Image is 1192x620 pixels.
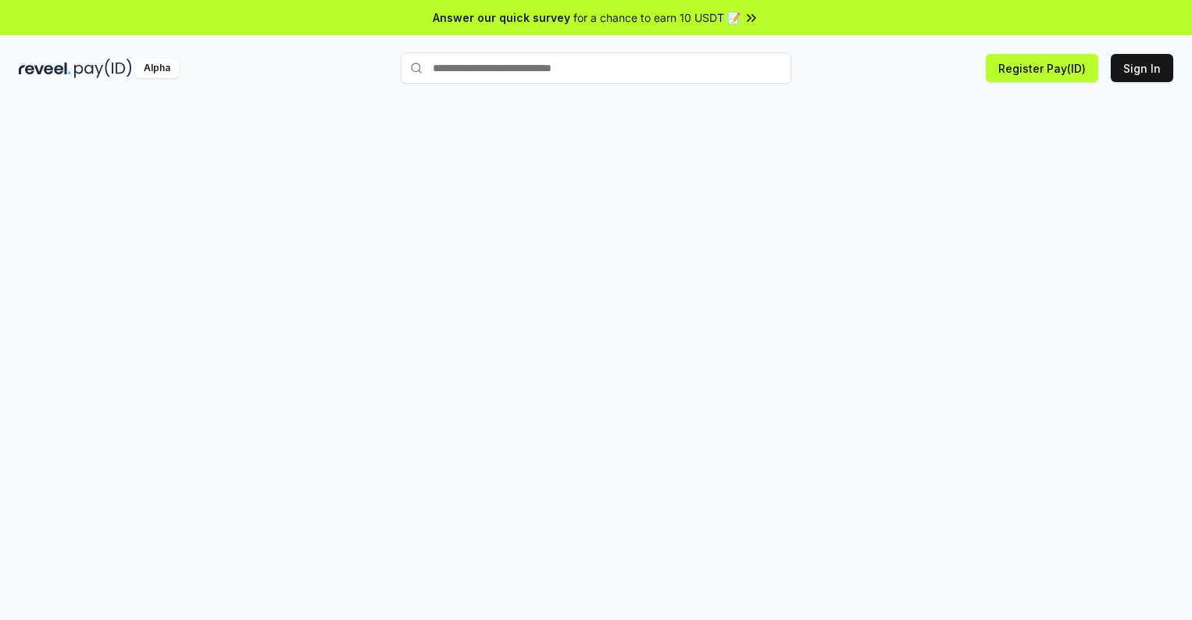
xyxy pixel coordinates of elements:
[573,9,741,26] span: for a chance to earn 10 USDT 📝
[1111,54,1173,82] button: Sign In
[135,59,179,78] div: Alpha
[986,54,1098,82] button: Register Pay(ID)
[19,59,71,78] img: reveel_dark
[74,59,132,78] img: pay_id
[433,9,570,26] span: Answer our quick survey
